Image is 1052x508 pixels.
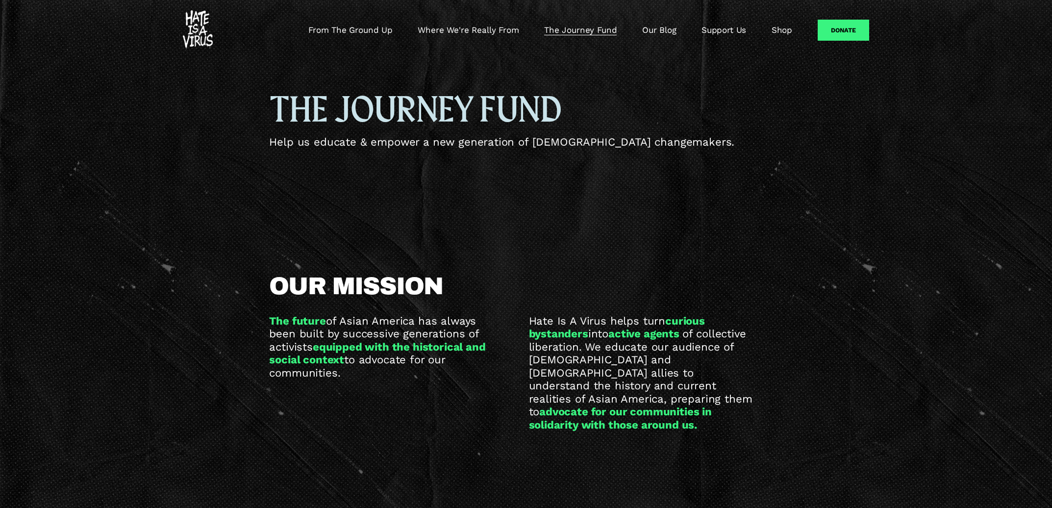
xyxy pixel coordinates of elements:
[772,25,792,36] a: Shop
[642,25,676,36] a: Our Blog
[608,327,679,340] strong: active agents
[529,314,708,340] strong: curious bystanders
[529,314,666,327] span: Hate Is A Virus helps turn
[269,353,449,379] span: to advocate for our communities.
[308,25,393,36] a: From The Ground Up
[269,88,561,133] span: THE JOURNEY FUND
[269,314,482,353] span: of Asian America has always been built by successive generations of activists
[818,20,869,40] a: Donate
[418,25,519,36] a: Where We're Really From
[269,340,488,366] strong: equipped with the historical and social context
[529,327,756,418] span: of collective liberation. We educate our audience of [DEMOGRAPHIC_DATA] and [DEMOGRAPHIC_DATA] al...
[183,10,213,50] img: #HATEISAVIRUS
[269,135,734,148] span: Help us educate & empower a new generation of [DEMOGRAPHIC_DATA] changemakers.
[701,25,746,36] a: Support Us
[269,314,326,327] strong: The future
[588,327,608,340] span: into
[529,405,715,431] strong: advocate for our communities in solidarity with those around us.
[269,273,442,299] span: OUR MISSION
[544,25,617,36] a: The Journey Fund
